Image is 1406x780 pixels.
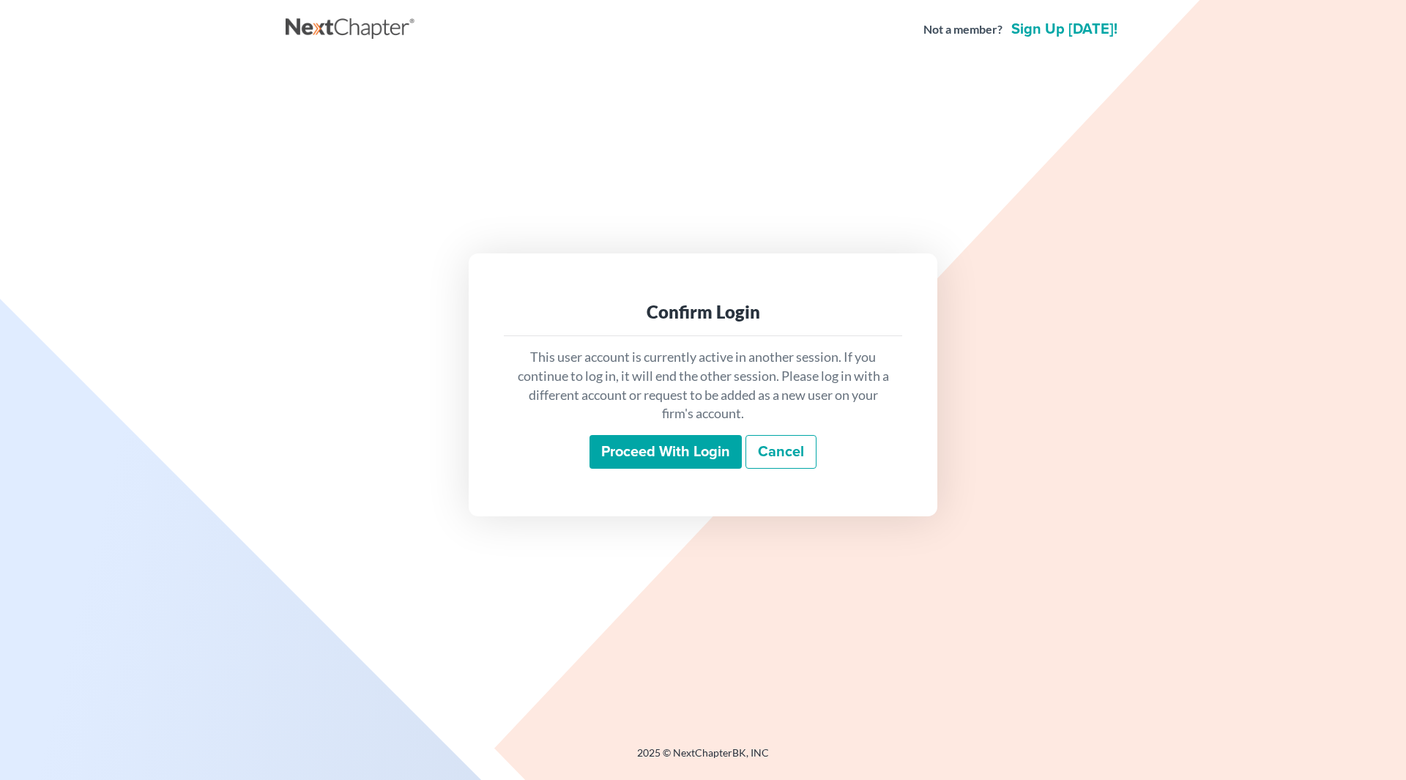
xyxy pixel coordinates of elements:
[589,435,742,469] input: Proceed with login
[516,300,890,324] div: Confirm Login
[516,348,890,423] p: This user account is currently active in another session. If you continue to log in, it will end ...
[286,746,1120,772] div: 2025 © NextChapterBK, INC
[745,435,817,469] a: Cancel
[1008,22,1120,37] a: Sign up [DATE]!
[923,21,1003,38] strong: Not a member?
